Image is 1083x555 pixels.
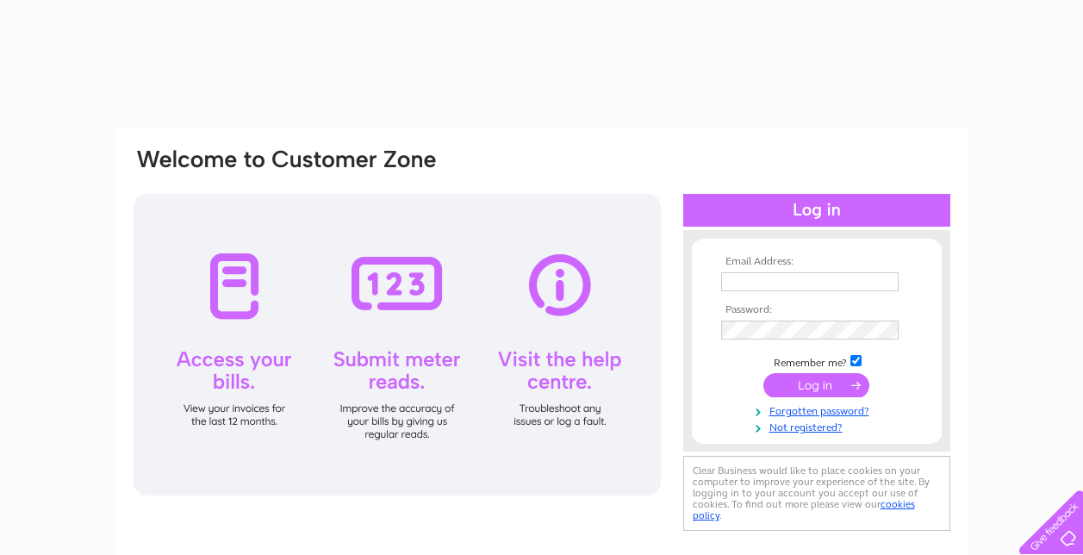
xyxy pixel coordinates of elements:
th: Email Address: [717,256,917,268]
a: cookies policy [693,498,915,521]
a: Not registered? [721,418,917,434]
a: Forgotten password? [721,402,917,418]
th: Password: [717,304,917,316]
td: Remember me? [717,352,917,370]
input: Submit [763,373,869,397]
div: Clear Business would like to place cookies on your computer to improve your experience of the sit... [683,456,950,531]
